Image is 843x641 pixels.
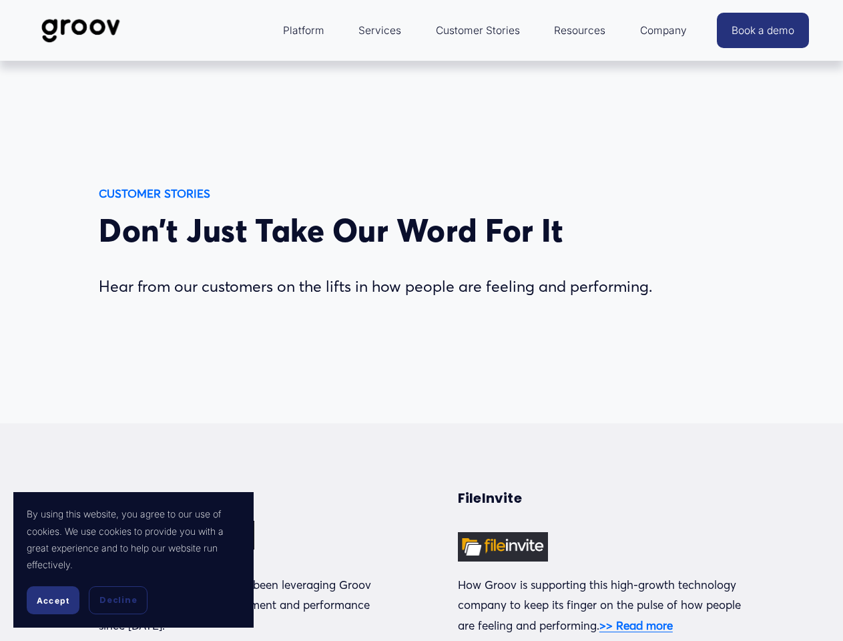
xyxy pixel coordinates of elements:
[34,9,128,53] img: Groov | Workplace Science Platform | Unlock Performance | Drive Results
[599,618,673,632] a: >> Read more
[99,489,196,507] strong: Giltrap Group
[276,15,331,47] a: folder dropdown
[99,594,137,606] span: Decline
[99,186,210,200] strong: CUSTOMER STORIES
[99,272,679,300] p: Hear from our customers on the lifts in how people are feeling and performing.
[27,586,79,614] button: Accept
[547,15,612,47] a: folder dropdown
[27,505,240,573] p: By using this website, you agree to our use of cookies. We use cookies to provide you with a grea...
[429,15,527,47] a: Customer Stories
[37,596,69,606] span: Accept
[89,586,148,614] button: Decline
[640,21,687,40] span: Company
[13,492,254,628] section: Cookie banner
[633,15,693,47] a: folder dropdown
[717,13,809,48] a: Book a demo
[352,15,408,47] a: Services
[458,489,522,507] strong: FileInvite
[458,575,744,636] p: How Groov is supporting this high-growth technology company to keep its finger on the pulse of ho...
[554,21,605,40] span: Resources
[99,212,679,250] h2: Don’t Just Take Our Word For It
[283,21,324,40] span: Platform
